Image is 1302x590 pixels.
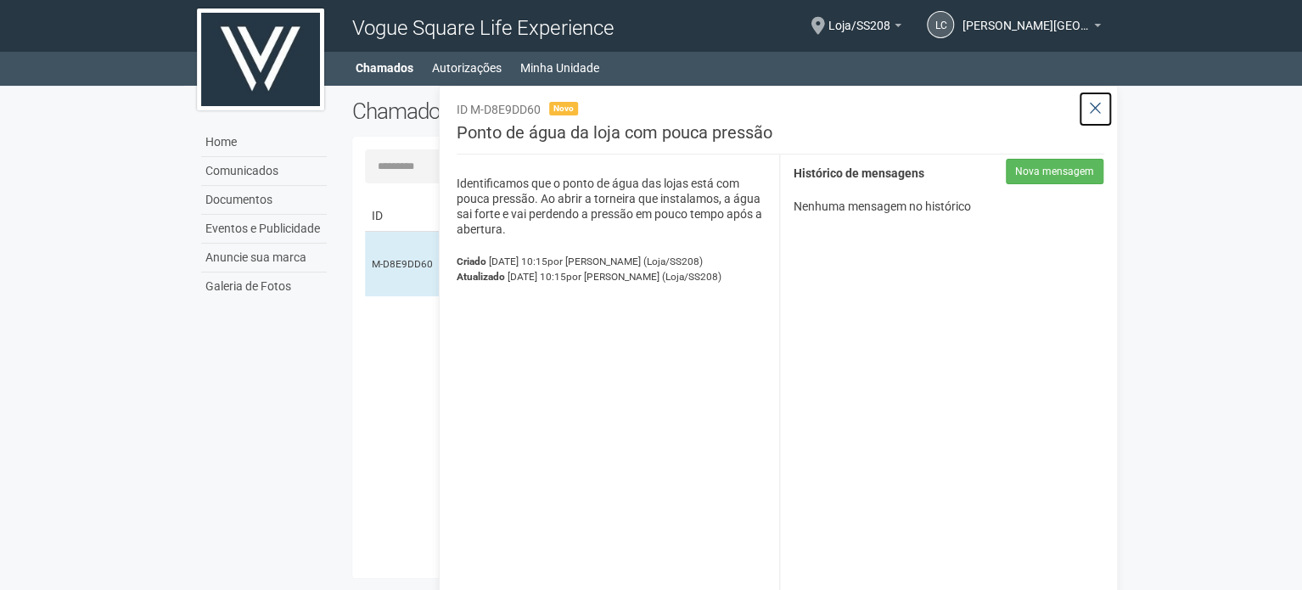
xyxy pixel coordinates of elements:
[549,102,578,115] span: Novo
[489,256,703,267] span: [DATE] 10:15
[201,186,327,215] a: Documentos
[457,176,767,237] p: Identificamos que o ponto de água das lojas está com pouca pressão. Ao abrir a torneira que insta...
[828,21,901,35] a: Loja/SS208
[352,98,651,124] h2: Chamados
[1006,159,1103,184] button: Nova mensagem
[201,273,327,301] a: Galeria de Fotos
[365,232,441,297] td: M-D8E9DD60
[365,200,441,232] td: ID
[201,215,327,244] a: Eventos e Publicidade
[962,21,1101,35] a: [PERSON_NAME][GEOGRAPHIC_DATA]
[432,56,502,80] a: Autorizações
[457,256,486,267] strong: Criado
[566,271,721,283] span: por [PERSON_NAME] (Loja/SS208)
[927,11,954,38] a: LC
[508,271,721,283] span: [DATE] 10:15
[793,199,1103,214] p: Nenhuma mensagem no histórico
[201,128,327,157] a: Home
[793,167,923,181] strong: Histórico de mensagens
[962,3,1090,32] span: Leonardo Calandrini Lima
[457,124,1104,155] h3: Ponto de água da loja com pouca pressão
[352,16,613,40] span: Vogue Square Life Experience
[197,8,324,110] img: logo.jpg
[356,56,413,80] a: Chamados
[201,157,327,186] a: Comunicados
[547,256,703,267] span: por [PERSON_NAME] (Loja/SS208)
[457,103,541,116] span: ID M-D8E9DD60
[520,56,599,80] a: Minha Unidade
[201,244,327,273] a: Anuncie sua marca
[457,271,505,283] strong: Atualizado
[828,3,890,32] span: Loja/SS208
